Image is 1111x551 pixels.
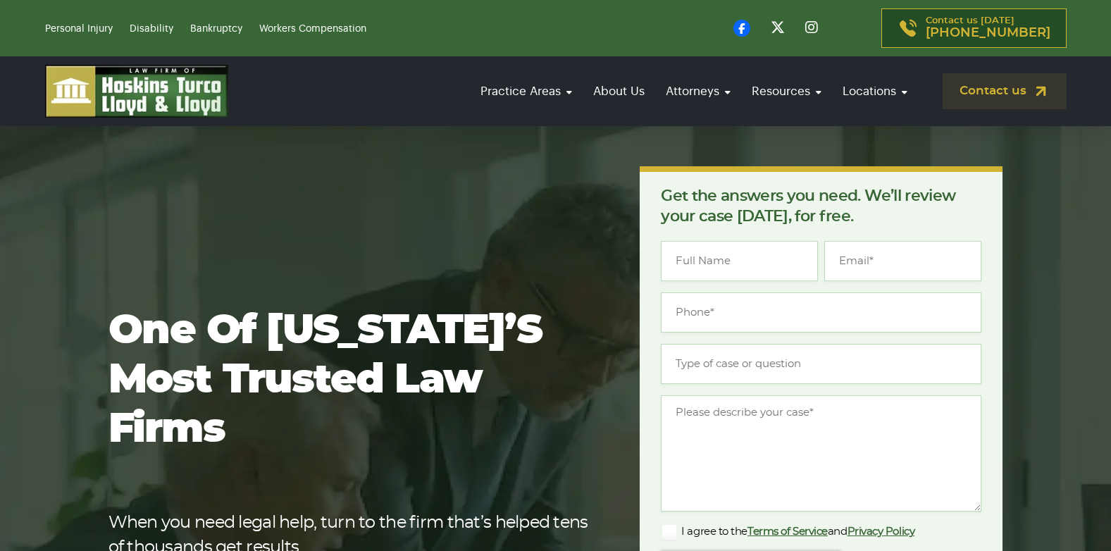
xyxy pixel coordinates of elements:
[836,71,914,111] a: Locations
[661,344,981,384] input: Type of case or question
[661,292,981,333] input: Phone*
[745,71,828,111] a: Resources
[747,526,828,537] a: Terms of Service
[130,24,173,34] a: Disability
[586,71,652,111] a: About Us
[926,16,1050,40] p: Contact us [DATE]
[943,73,1067,109] a: Contact us
[661,524,914,540] label: I agree to the and
[824,241,981,281] input: Email*
[108,307,595,454] h1: One of [US_STATE]’s most trusted law firms
[659,71,738,111] a: Attorneys
[661,241,818,281] input: Full Name
[190,24,242,34] a: Bankruptcy
[259,24,366,34] a: Workers Compensation
[848,526,915,537] a: Privacy Policy
[661,186,981,227] p: Get the answers you need. We’ll review your case [DATE], for free.
[881,8,1067,48] a: Contact us [DATE][PHONE_NUMBER]
[473,71,579,111] a: Practice Areas
[926,26,1050,40] span: [PHONE_NUMBER]
[45,24,113,34] a: Personal Injury
[45,65,228,118] img: logo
